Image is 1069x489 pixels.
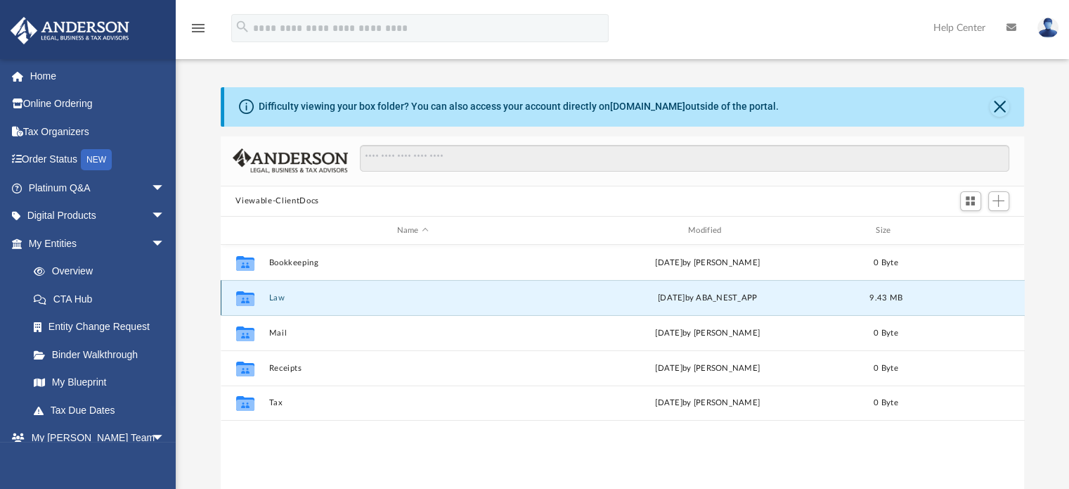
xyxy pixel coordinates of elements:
button: Add [988,191,1009,211]
div: [DATE] by [PERSON_NAME] [563,362,851,375]
div: Size [857,224,914,237]
a: Order StatusNEW [10,146,186,174]
a: Home [10,62,186,90]
div: [DATE] by [PERSON_NAME] [563,257,851,269]
div: NEW [81,149,112,170]
a: Entity Change Request [20,313,186,341]
div: [DATE] by [PERSON_NAME] [563,398,851,410]
button: Law [268,293,557,303]
span: 0 Byte [874,364,898,372]
img: Anderson Advisors Platinum Portal [6,17,134,44]
button: Close [990,97,1009,117]
button: Viewable-ClientDocs [235,195,318,208]
div: Difficulty viewing your box folder? You can also access your account directly on outside of the p... [259,99,779,114]
span: arrow_drop_down [151,202,179,231]
input: Search files and folders [360,145,1009,172]
div: [DATE] by ABA_NEST_APP [563,292,851,305]
a: CTA Hub [20,285,186,313]
i: menu [190,20,207,37]
a: Online Ordering [10,90,186,118]
div: Name [268,224,557,237]
span: arrow_drop_down [151,229,179,258]
span: arrow_drop_down [151,174,179,203]
span: 9.43 MB [869,294,902,302]
a: Overview [20,258,186,286]
button: Receipts [268,364,557,373]
button: Switch to Grid View [960,191,981,211]
div: id [920,224,1018,237]
i: search [235,19,250,34]
a: Platinum Q&Aarrow_drop_down [10,174,186,202]
img: User Pic [1037,18,1058,38]
div: Modified [563,224,852,237]
div: [DATE] by [PERSON_NAME] [563,327,851,340]
a: My Blueprint [20,369,179,397]
span: 0 Byte [874,329,898,337]
button: Mail [268,329,557,338]
a: My [PERSON_NAME] Teamarrow_drop_down [10,424,179,452]
span: arrow_drop_down [151,424,179,453]
a: Tax Due Dates [20,396,186,424]
a: Tax Organizers [10,118,186,146]
a: menu [190,27,207,37]
a: Digital Productsarrow_drop_down [10,202,186,230]
a: [DOMAIN_NAME] [610,101,685,112]
button: Bookkeeping [268,258,557,267]
a: Binder Walkthrough [20,341,186,369]
button: Tax [268,399,557,408]
span: 0 Byte [874,400,898,407]
a: My Entitiesarrow_drop_down [10,229,186,258]
span: 0 Byte [874,259,898,267]
div: id [226,224,261,237]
